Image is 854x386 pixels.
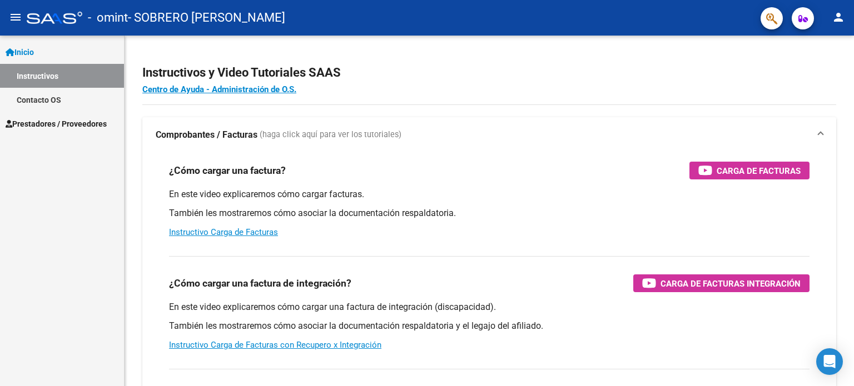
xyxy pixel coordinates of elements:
p: En este video explicaremos cómo cargar facturas. [169,188,810,200]
span: Prestadores / Proveedores [6,118,107,130]
h2: Instructivos y Video Tutoriales SAAS [142,62,836,83]
span: Carga de Facturas [717,164,801,178]
button: Carga de Facturas [689,162,810,179]
p: También les mostraremos cómo asociar la documentación respaldatoria. [169,207,810,219]
span: Carga de Facturas Integración [661,277,801,290]
mat-icon: person [832,11,845,24]
a: Instructivo Carga de Facturas con Recupero x Integración [169,340,381,350]
span: - omint [88,6,128,30]
h3: ¿Cómo cargar una factura? [169,163,286,178]
a: Centro de Ayuda - Administración de O.S. [142,84,296,94]
h3: ¿Cómo cargar una factura de integración? [169,275,351,291]
span: - SOBRERO [PERSON_NAME] [128,6,285,30]
p: También les mostraremos cómo asociar la documentación respaldatoria y el legajo del afiliado. [169,320,810,332]
div: Open Intercom Messenger [816,348,843,375]
mat-expansion-panel-header: Comprobantes / Facturas (haga click aquí para ver los tutoriales) [142,117,836,153]
mat-icon: menu [9,11,22,24]
span: Inicio [6,46,34,58]
p: En este video explicaremos cómo cargar una factura de integración (discapacidad). [169,301,810,313]
strong: Comprobantes / Facturas [156,129,257,141]
button: Carga de Facturas Integración [633,274,810,292]
span: (haga click aquí para ver los tutoriales) [260,129,401,141]
a: Instructivo Carga de Facturas [169,227,278,237]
